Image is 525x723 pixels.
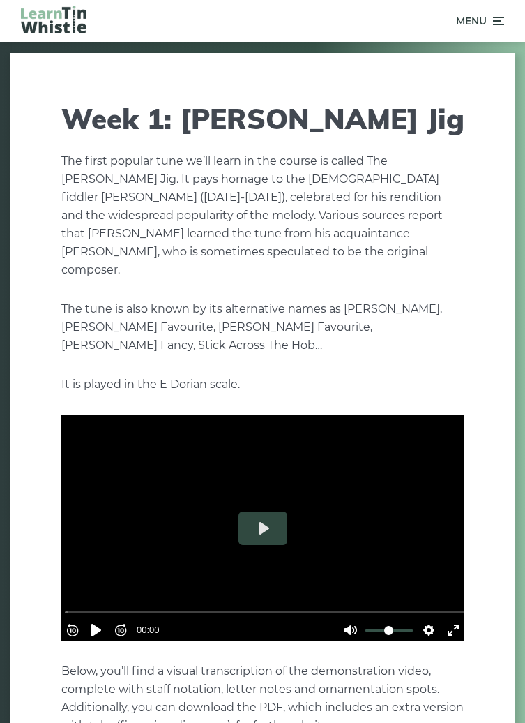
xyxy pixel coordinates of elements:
p: The first popular tune we’ll learn in the course is called The [PERSON_NAME] Jig. It pays homage ... [61,152,464,279]
p: It is played in the E Dorian scale. [61,375,464,394]
span: Menu [456,3,487,38]
h1: Week 1: [PERSON_NAME] Jig [61,102,464,135]
img: LearnTinWhistle.com [21,6,86,33]
p: The tune is also known by its alternative names as [PERSON_NAME], [PERSON_NAME] Favourite, [PERSO... [61,300,464,355]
